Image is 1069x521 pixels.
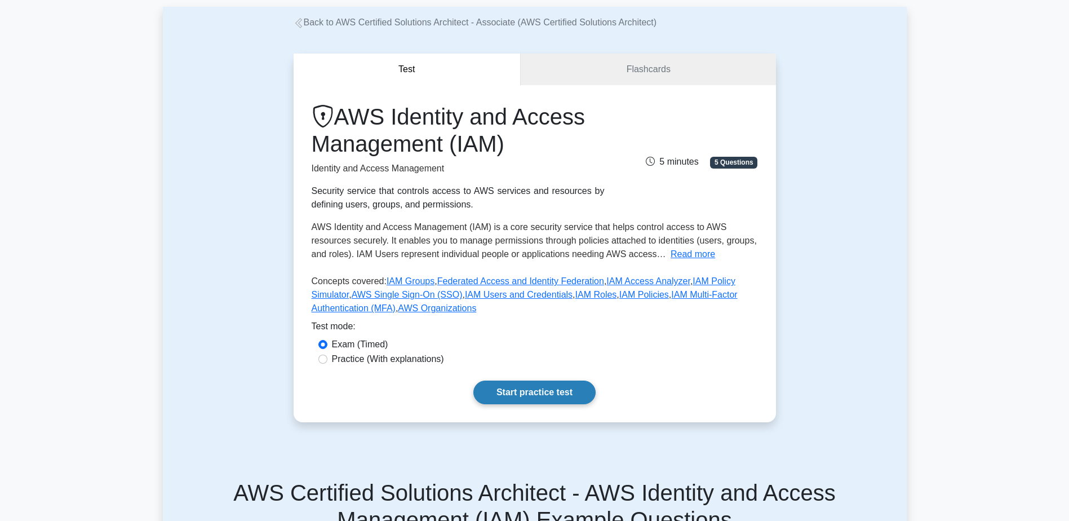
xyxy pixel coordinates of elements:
[294,17,657,27] a: Back to AWS Certified Solutions Architect - Associate (AWS Certified Solutions Architect)
[332,338,388,351] label: Exam (Timed)
[294,54,521,86] button: Test
[312,184,605,211] div: Security service that controls access to AWS services and resources by defining users, groups, an...
[646,157,698,166] span: 5 minutes
[465,290,573,299] a: IAM Users and Credentials
[312,222,757,259] span: AWS Identity and Access Management (IAM) is a core security service that helps control access to ...
[312,162,605,175] p: Identity and Access Management
[312,275,758,320] p: Concepts covered: , , , , , , , , ,
[710,157,757,168] span: 5 Questions
[671,248,715,261] button: Read more
[387,276,434,286] a: IAM Groups
[473,381,596,404] a: Start practice test
[352,290,463,299] a: AWS Single Sign-On (SSO)
[312,103,605,157] h1: AWS Identity and Access Management (IAM)
[398,303,476,313] a: AWS Organizations
[437,276,604,286] a: Federated Access and Identity Federation
[312,320,758,338] div: Test mode:
[521,54,775,86] a: Flashcards
[619,290,669,299] a: IAM Policies
[575,290,617,299] a: IAM Roles
[606,276,690,286] a: IAM Access Analyzer
[332,352,444,366] label: Practice (With explanations)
